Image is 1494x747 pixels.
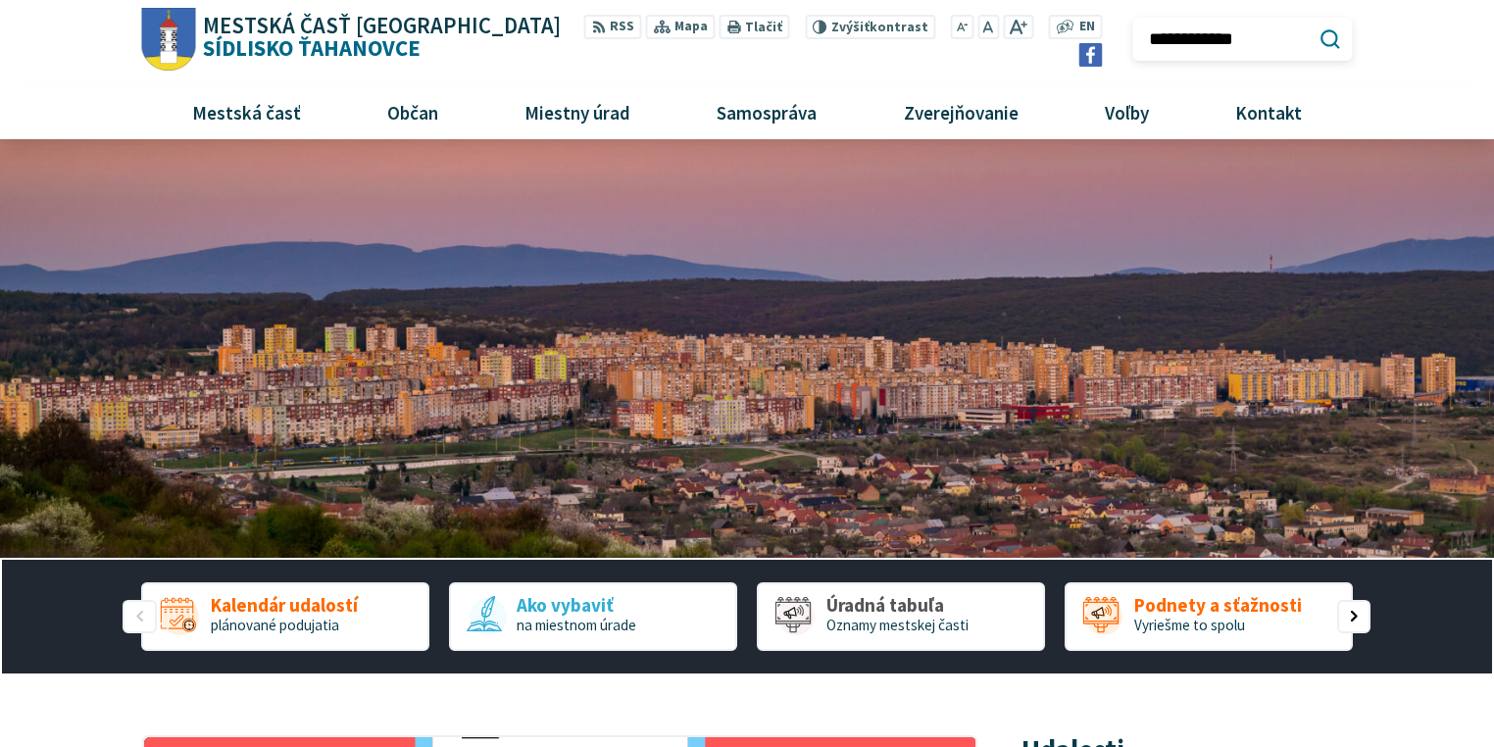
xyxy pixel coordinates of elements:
[681,85,853,138] a: Samospráva
[157,85,337,138] a: Mestská časť
[868,85,1054,138] a: Zverejňovanie
[489,85,667,138] a: Miestny úrad
[610,17,634,37] span: RSS
[1337,600,1370,633] div: Nasledujúci slajd
[517,616,636,634] span: na miestnom úrade
[1134,616,1245,634] span: Vyriešme to spolu
[1065,582,1353,651] a: Podnety a sťažnosti Vyriešme to spolu
[203,15,561,37] span: Mestská časť [GEOGRAPHIC_DATA]
[1069,85,1184,138] a: Voľby
[745,20,782,35] span: Tlačiť
[141,582,429,651] a: Kalendár udalostí plánované podujatia
[517,595,636,616] span: Ako vybaviť
[826,616,969,634] span: Oznamy mestskej časti
[352,85,474,138] a: Občan
[1199,85,1337,138] a: Kontakt
[1073,17,1100,37] a: EN
[195,15,561,60] h1: Sídlisko Ťahanovce
[719,15,789,39] button: Tlačiť
[211,595,358,616] span: Kalendár udalostí
[1134,595,1302,616] span: Podnety a sťažnosti
[211,616,339,634] span: plánované podujatia
[710,85,824,138] span: Samospráva
[805,15,935,39] button: Zvýšiťkontrast
[831,19,870,35] span: Zvýšiť
[141,8,560,72] a: Logo Sídlisko Ťahanovce, prejsť na domovskú stránku.
[831,20,928,35] span: kontrast
[977,15,999,39] button: Nastaviť pôvodnú veľkosť písma
[380,85,446,138] span: Občan
[826,595,969,616] span: Úradná tabuľa
[518,85,638,138] span: Miestny úrad
[583,15,641,39] a: RSS
[757,582,1045,651] a: Úradná tabuľa Oznamy mestskej časti
[123,600,156,633] div: Predošlý slajd
[1078,43,1103,68] img: Prejsť na Facebook stránku
[674,17,708,37] span: Mapa
[645,15,715,39] a: Mapa
[141,8,195,72] img: Prejsť na domovskú stránku
[449,582,737,651] a: Ako vybaviť na miestnom úrade
[896,85,1025,138] span: Zverejňovanie
[1079,17,1095,37] span: EN
[757,582,1045,651] div: 3 / 5
[1227,85,1309,138] span: Kontakt
[141,582,429,651] div: 1 / 5
[1003,15,1033,39] button: Zväčšiť veľkosť písma
[1065,582,1353,651] div: 4 / 5
[449,582,737,651] div: 2 / 5
[951,15,974,39] button: Zmenšiť veľkosť písma
[185,85,309,138] span: Mestská časť
[1097,85,1156,138] span: Voľby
